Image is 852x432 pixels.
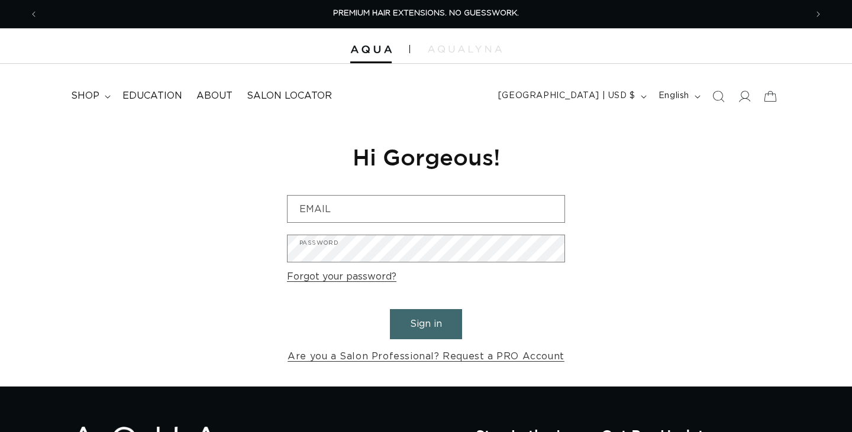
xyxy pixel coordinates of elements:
[288,196,564,222] input: Email
[287,268,396,285] a: Forgot your password?
[240,83,339,109] a: Salon Locator
[71,90,99,102] span: shop
[189,83,240,109] a: About
[651,85,705,108] button: English
[247,90,332,102] span: Salon Locator
[659,90,689,102] span: English
[491,85,651,108] button: [GEOGRAPHIC_DATA] | USD $
[115,83,189,109] a: Education
[350,46,392,54] img: Aqua Hair Extensions
[21,3,47,25] button: Previous announcement
[196,90,233,102] span: About
[333,9,519,17] span: PREMIUM HAIR EXTENSIONS. NO GUESSWORK.
[705,83,731,109] summary: Search
[805,3,831,25] button: Next announcement
[122,90,182,102] span: Education
[287,142,565,171] h1: Hi Gorgeous!
[288,348,564,365] a: Are you a Salon Professional? Request a PRO Account
[428,46,502,53] img: aqualyna.com
[64,83,115,109] summary: shop
[498,90,635,102] span: [GEOGRAPHIC_DATA] | USD $
[390,309,462,339] button: Sign in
